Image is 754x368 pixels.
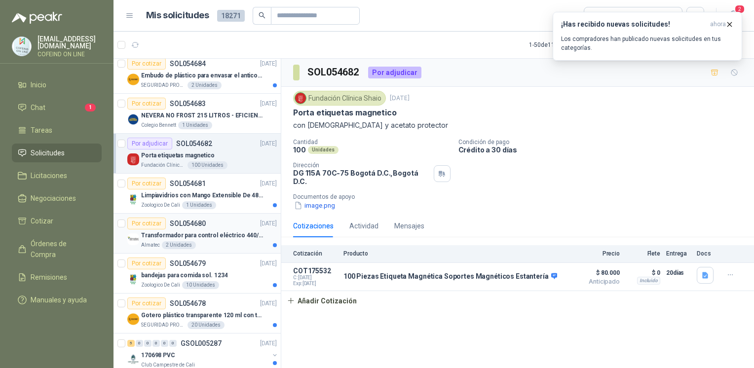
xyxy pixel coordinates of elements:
[127,193,139,205] img: Company Logo
[136,340,143,347] div: 0
[38,51,102,57] p: COFEIND ON LINE
[162,241,196,249] div: 2 Unidades
[458,139,751,146] p: Condición de pago
[260,59,277,69] p: [DATE]
[293,139,451,146] p: Cantidad
[127,218,166,229] div: Por cotizar
[38,36,102,49] p: [EMAIL_ADDRESS][DOMAIN_NAME]
[626,250,660,257] p: Flete
[141,191,264,200] p: Limpiavidrios con Mango Extensible De 48 a 78 cm
[12,75,102,94] a: Inicio
[553,12,742,61] button: ¡Has recibido nuevas solicitudes!ahora Los compradores han publicado nuevas solicitudes en tus ca...
[188,321,225,329] div: 20 Unidades
[152,340,160,347] div: 0
[146,8,209,23] h1: Mis solicitudes
[31,216,53,226] span: Cotizar
[293,120,742,131] p: con [DEMOGRAPHIC_DATA] y acetato protector
[12,189,102,208] a: Negociaciones
[308,146,339,154] div: Unidades
[570,250,620,257] p: Precio
[182,281,219,289] div: 10 Unidades
[113,134,281,174] a: Por adjudicarSOL054682[DATE] Company LogoPorta etiquetas magneticoFundación Clínica Shaio100 Unid...
[293,162,430,169] p: Dirección
[293,200,336,211] button: image.png
[141,161,186,169] p: Fundación Clínica Shaio
[141,321,186,329] p: SEGURIDAD PROVISER LTDA
[188,81,222,89] div: 2 Unidades
[127,313,139,325] img: Company Logo
[141,201,180,209] p: Zoologico De Cali
[12,291,102,309] a: Manuales y ayuda
[293,146,306,154] p: 100
[260,99,277,109] p: [DATE]
[293,221,334,231] div: Cotizaciones
[127,138,172,149] div: Por adjudicar
[293,169,430,185] p: DG 115A 70C-75 Bogotá D.C. , Bogotá D.C.
[127,58,166,70] div: Por cotizar
[12,12,62,24] img: Logo peakr
[141,271,227,280] p: bandejas para comida sol. 1234
[170,180,206,187] p: SOL054681
[31,79,46,90] span: Inicio
[31,102,45,113] span: Chat
[127,74,139,85] img: Company Logo
[113,214,281,254] a: Por cotizarSOL054680[DATE] Company LogoTransformador para control eléctrico 440/220/110 - 45O VA....
[343,272,557,281] p: 100 Piezas Etiqueta Magnética Soportes Magnéticos Estantería
[590,10,611,21] div: Todas
[170,220,206,227] p: SOL054680
[127,233,139,245] img: Company Logo
[113,94,281,134] a: Por cotizarSOL054683[DATE] Company LogoNEVERA NO FROST 215 LITROS - EFICIENCIA ENERGETICA AColegi...
[31,193,76,204] span: Negociaciones
[113,294,281,333] a: Por cotizarSOL054678[DATE] Company LogoGotero plástico transparente 120 ml con tapa de seguridadS...
[293,250,338,257] p: Cotización
[637,277,660,285] div: Incluido
[259,12,265,19] span: search
[12,98,102,117] a: Chat1
[697,250,716,257] p: Docs
[724,7,742,25] button: 2
[12,37,31,56] img: Company Logo
[293,108,397,118] p: Porta etiquetas magnetico
[293,275,338,281] span: C: [DATE]
[141,111,264,120] p: NEVERA NO FROST 215 LITROS - EFICIENCIA ENERGETICA A
[561,20,706,29] h3: ¡Has recibido nuevas solicitudes!
[141,71,264,80] p: Embudo de plástico para envasar el anticorrosivo / lubricante
[293,281,338,287] span: Exp: [DATE]
[666,250,691,257] p: Entrega
[31,125,52,136] span: Tareas
[141,151,215,160] p: Porta etiquetas magnetico
[178,121,212,129] div: 1 Unidades
[188,161,227,169] div: 100 Unidades
[307,65,360,80] h3: SOL054682
[12,234,102,264] a: Órdenes de Compra
[141,311,264,320] p: Gotero plástico transparente 120 ml con tapa de seguridad
[343,250,565,257] p: Producto
[295,93,306,104] img: Company Logo
[710,20,726,29] span: ahora
[127,340,135,347] div: 5
[31,238,92,260] span: Órdenes de Compra
[141,241,160,249] p: Almatec
[31,294,87,305] span: Manuales y ayuda
[127,153,139,165] img: Company Logo
[170,260,206,267] p: SOL054679
[394,221,424,231] div: Mensajes
[127,178,166,189] div: Por cotizar
[293,267,338,275] p: COT175532
[170,100,206,107] p: SOL054683
[260,179,277,188] p: [DATE]
[12,166,102,185] a: Licitaciones
[12,268,102,287] a: Remisiones
[113,174,281,214] a: Por cotizarSOL054681[DATE] Company LogoLimpiavidrios con Mango Extensible De 48 a 78 cmZoologico ...
[141,351,175,360] p: 170698 PVC
[561,35,734,52] p: Los compradores han publicado nuevas solicitudes en tus categorías.
[12,144,102,162] a: Solicitudes
[12,212,102,230] a: Cotizar
[570,279,620,285] span: Anticipado
[169,340,177,347] div: 0
[260,259,277,268] p: [DATE]
[281,291,362,311] button: Añadir Cotización
[141,81,186,89] p: SEGURIDAD PROVISER LTDA
[12,121,102,140] a: Tareas
[170,300,206,307] p: SOL054678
